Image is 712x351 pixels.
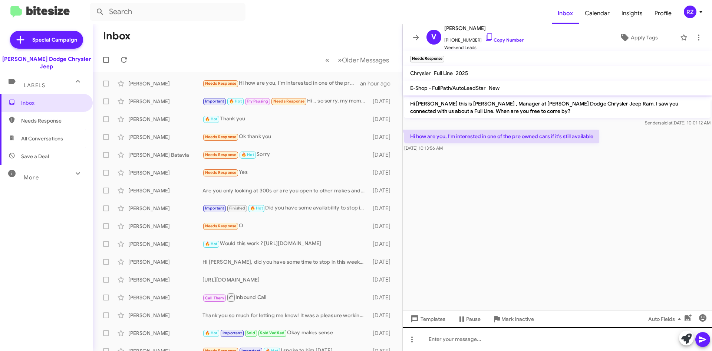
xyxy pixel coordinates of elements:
div: Hi how are you, I'm interested in one of the pre owned cars if it's still available [202,79,360,88]
a: Insights [616,3,649,24]
span: E-Shop - FullPath/AutoLeadStar [410,85,486,91]
div: [PERSON_NAME] [128,116,202,123]
span: « [325,55,329,65]
div: an hour ago [360,80,396,87]
div: Did you have some availability to stop in [DATE]? [202,204,369,212]
button: RZ [678,6,704,18]
span: Needs Response [205,134,237,139]
div: [PERSON_NAME] [128,80,202,87]
span: Important [205,99,224,104]
span: Sender [DATE] 10:01:12 AM [645,120,711,126]
a: Special Campaign [10,31,83,49]
span: Needs Response [273,99,305,104]
span: New [489,85,500,91]
button: Next [333,52,393,68]
span: Needs Response [205,224,237,228]
div: [DATE] [369,329,396,337]
small: Needs Response [410,56,444,62]
span: Older Messages [342,56,389,64]
div: RZ [684,6,696,18]
span: Templates [409,312,445,326]
div: [URL][DOMAIN_NAME] [202,276,369,283]
div: [PERSON_NAME] [128,205,202,212]
span: 🔥 Hot [205,331,218,335]
span: Save a Deal [21,153,49,160]
span: Chrysler [410,70,431,77]
span: 🔥 Hot [229,99,242,104]
p: Hi how are you, I'm interested in one of the pre owned cars if it's still available [404,130,599,143]
div: [DATE] [369,133,396,141]
div: Yes [202,168,369,177]
div: [DATE] [369,98,396,105]
div: Ok thank you [202,133,369,141]
span: More [24,174,39,181]
div: Hi [PERSON_NAME], did you have some time to stop in this weekend? [202,258,369,266]
span: Labels [24,82,45,89]
div: [DATE] [369,151,396,159]
span: Finished [229,206,245,211]
span: Sold Verified [260,331,284,335]
span: Important [205,206,224,211]
button: Templates [403,312,451,326]
div: [DATE] [369,116,396,123]
div: [DATE] [369,222,396,230]
div: [PERSON_NAME] [128,312,202,319]
div: [PERSON_NAME] [128,276,202,283]
div: [PERSON_NAME] [128,169,202,176]
span: [PERSON_NAME] [444,24,524,33]
div: Would this work ? [URL][DOMAIN_NAME] [202,240,369,248]
a: Profile [649,3,678,24]
div: [DATE] [369,294,396,301]
span: Apply Tags [631,31,658,44]
div: Are you only looking at 300s or are you open to other makes and models? [202,187,369,194]
div: Inbound Call [202,293,369,302]
span: Needs Response [205,170,237,175]
a: Inbox [552,3,579,24]
span: Try Pausing [247,99,268,104]
p: Hi [PERSON_NAME] this is [PERSON_NAME] , Manager at [PERSON_NAME] Dodge Chrysler Jeep Ram. I saw ... [404,97,711,118]
div: [PERSON_NAME] [128,98,202,105]
div: Sorry [202,150,369,159]
div: Thank you [202,115,369,123]
button: Auto Fields [642,312,690,326]
span: said at [659,120,672,126]
h1: Inbox [103,30,131,42]
div: [DATE] [369,205,396,212]
div: [PERSON_NAME] Batavia [128,151,202,159]
div: [DATE] [369,240,396,248]
div: [DATE] [369,258,396,266]
input: Search [90,3,245,21]
span: Call Them [205,296,224,300]
span: Pause [466,312,481,326]
span: Inbox [21,99,84,107]
span: V [431,31,436,43]
div: Thank you so much for letting me know! It was a pleasure working with you! [202,312,369,319]
div: [DATE] [369,187,396,194]
span: Needs Response [21,117,84,124]
div: [DATE] [369,276,396,283]
a: Copy Number [485,37,524,43]
div: [PERSON_NAME] [128,258,202,266]
span: Full Line [434,70,453,77]
span: 2025 [456,70,468,77]
nav: Page navigation example [321,52,393,68]
div: [PERSON_NAME] [128,329,202,337]
button: Previous [321,52,334,68]
span: Weekend Leads [444,44,524,51]
span: Auto Fields [648,312,684,326]
a: Calendar [579,3,616,24]
button: Mark Inactive [487,312,540,326]
span: Important [222,331,242,335]
span: » [338,55,342,65]
span: [DATE] 10:13:56 AM [404,145,443,151]
span: [PHONE_NUMBER] [444,33,524,44]
span: Sold [247,331,255,335]
div: [PERSON_NAME] [128,133,202,141]
div: Hi .. so sorry, my mom has not been well !! I'll get back to you !! Thank you !! [202,97,369,105]
span: All Conversations [21,135,63,142]
span: Needs Response [205,81,237,86]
